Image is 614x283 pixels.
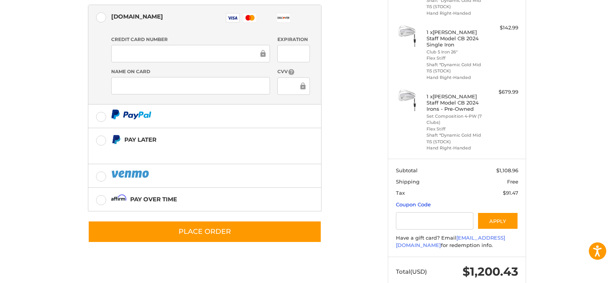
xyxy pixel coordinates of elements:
li: Club 5 Iron 26° [427,49,486,55]
span: Total (USD) [396,268,427,275]
div: Pay over time [130,193,177,206]
label: Name on Card [111,68,270,75]
span: Subtotal [396,167,418,173]
span: $1,200.43 [463,264,518,279]
span: Free [507,178,518,185]
h4: 1 x [PERSON_NAME] Staff Model CB 2024 Single Iron [427,29,486,48]
button: Apply [477,212,518,230]
div: [DOMAIN_NAME] [111,10,163,23]
div: $142.99 [488,24,518,32]
img: PayPal icon [111,110,151,119]
span: Shipping [396,178,420,185]
span: Tax [396,190,405,196]
button: Place Order [88,221,322,243]
li: Set Composition 4-PW (7 Clubs) [427,113,486,126]
span: $91.47 [503,190,518,196]
iframe: Google Customer Reviews [550,262,614,283]
li: Flex Stiff [427,126,486,132]
li: Hand Right-Handed [427,74,486,81]
div: Have a gift card? Email for redemption info. [396,234,518,249]
img: Pay Later icon [111,135,121,144]
a: Coupon Code [396,201,431,208]
iframe: PayPal Message 1 [111,148,273,154]
div: Pay Later [124,133,273,146]
li: Shaft *Dynamic Gold Mid 115 (STOCK) [427,132,486,145]
li: Hand Right-Handed [427,10,486,17]
img: PayPal icon [111,169,151,179]
li: Flex Stiff [427,55,486,62]
li: Hand Right-Handed [427,145,486,151]
input: Gift Certificate or Coupon Code [396,212,474,230]
img: Affirm icon [111,194,127,204]
label: Expiration [277,36,310,43]
label: CVV [277,68,310,75]
li: Shaft *Dynamic Gold Mid 115 (STOCK) [427,62,486,74]
span: $1,108.96 [496,167,518,173]
div: $679.99 [488,88,518,96]
label: Credit Card Number [111,36,270,43]
h4: 1 x [PERSON_NAME] Staff Model CB 2024 Irons - Pre-Owned [427,93,486,112]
